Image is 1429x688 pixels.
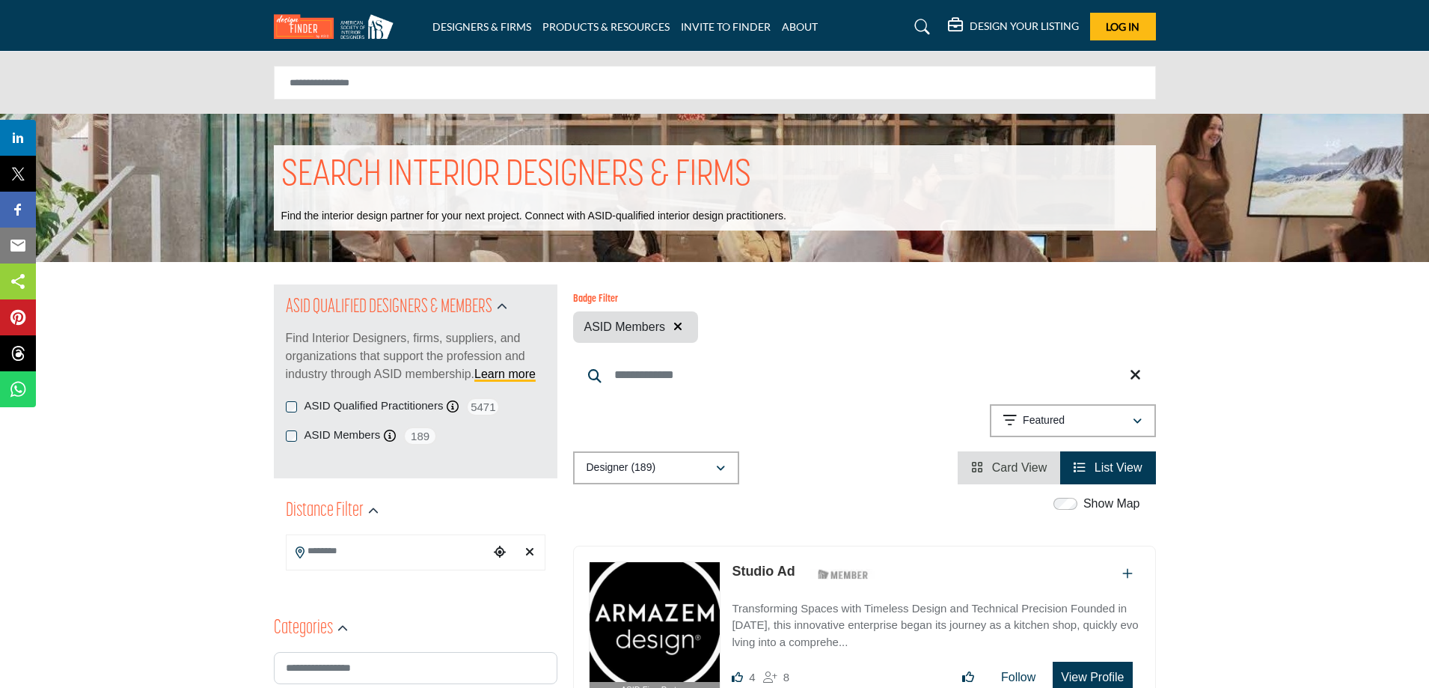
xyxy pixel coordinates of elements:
[1060,451,1155,484] li: List View
[305,427,381,444] label: ASID Members
[1106,20,1139,33] span: Log In
[287,537,489,566] input: Search Location
[782,20,818,33] a: ABOUT
[542,20,670,33] a: PRODUCTS & RESOURCES
[281,209,786,224] p: Find the interior design partner for your next project. Connect with ASID-qualified interior desi...
[749,671,755,684] span: 4
[584,318,665,336] span: ASID Members
[573,357,1156,393] input: Search Keyword
[274,66,1156,100] input: Search Solutions
[1023,413,1065,428] p: Featured
[958,451,1060,484] li: Card View
[732,672,743,683] i: Likes
[474,368,536,380] a: Learn more
[466,398,500,416] span: 5471
[286,329,545,383] p: Find Interior Designers, firms, suppliers, and organizations that support the profession and indu...
[274,14,401,39] img: Site Logo
[732,564,795,579] a: Studio Ad
[763,669,789,687] div: Followers
[1095,461,1142,474] span: List View
[489,537,511,569] div: Choose your current location
[587,460,656,475] p: Designer (189)
[590,562,720,682] img: Studio Ad
[286,498,364,525] h2: Distance Filter
[573,293,698,306] h6: Badge Filter
[970,19,1079,33] h5: DESIGN YOUR LISTING
[403,427,437,445] span: 189
[274,615,333,642] h2: Categories
[432,20,531,33] a: DESIGNERS & FIRMS
[732,591,1139,651] a: Transforming Spaces with Timeless Design and Technical Precision Founded in [DATE], this innovati...
[305,398,444,415] label: ASID Qualified Practitioners
[1074,461,1142,474] a: View List
[518,537,541,569] div: Clear search location
[990,404,1156,437] button: Featured
[274,652,557,684] input: Search Category
[573,451,739,484] button: Designer (189)
[732,600,1139,651] p: Transforming Spaces with Timeless Design and Technical Precision Founded in [DATE], this innovati...
[286,430,297,442] input: ASID Members checkbox
[783,671,789,684] span: 8
[281,153,751,199] h1: SEARCH INTERIOR DESIGNERS & FIRMS
[971,461,1047,474] a: View Card
[681,20,771,33] a: INVITE TO FINDER
[1083,495,1140,513] label: Show Map
[1122,567,1133,580] a: Add To List
[900,15,940,39] a: Search
[1090,13,1156,40] button: Log In
[810,565,877,584] img: ASID Members Badge Icon
[948,18,1079,36] div: DESIGN YOUR LISTING
[286,401,297,413] input: ASID Qualified Practitioners checkbox
[992,461,1047,474] span: Card View
[286,294,492,321] h2: ASID QUALIFIED DESIGNERS & MEMBERS
[732,561,795,582] p: Studio Ad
